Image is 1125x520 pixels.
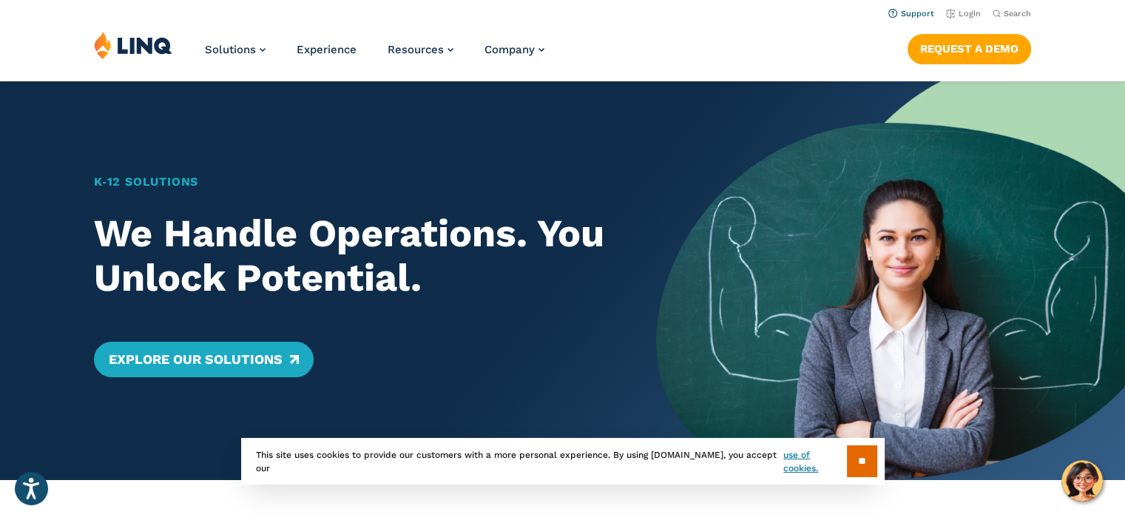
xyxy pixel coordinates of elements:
a: Company [484,43,544,56]
button: Hello, have a question? Let’s chat. [1061,460,1103,502]
a: Explore Our Solutions [94,342,314,377]
span: Solutions [205,43,256,56]
nav: Primary Navigation [205,31,544,80]
a: Support [888,9,934,18]
img: Home Banner [656,81,1125,480]
h1: K‑12 Solutions [94,173,611,191]
div: This site uses cookies to provide our customers with a more personal experience. By using [DOMAIN... [241,438,885,484]
img: LINQ | K‑12 Software [94,31,172,59]
span: Resources [388,43,444,56]
span: Company [484,43,535,56]
span: Search [1004,9,1031,18]
a: use of cookies. [783,448,846,475]
a: Login [946,9,981,18]
nav: Button Navigation [908,31,1031,64]
a: Experience [297,43,357,56]
a: Resources [388,43,453,56]
a: Solutions [205,43,266,56]
a: Request a Demo [908,34,1031,64]
h2: We Handle Operations. You Unlock Potential. [94,212,611,300]
button: Open Search Bar [993,8,1031,19]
